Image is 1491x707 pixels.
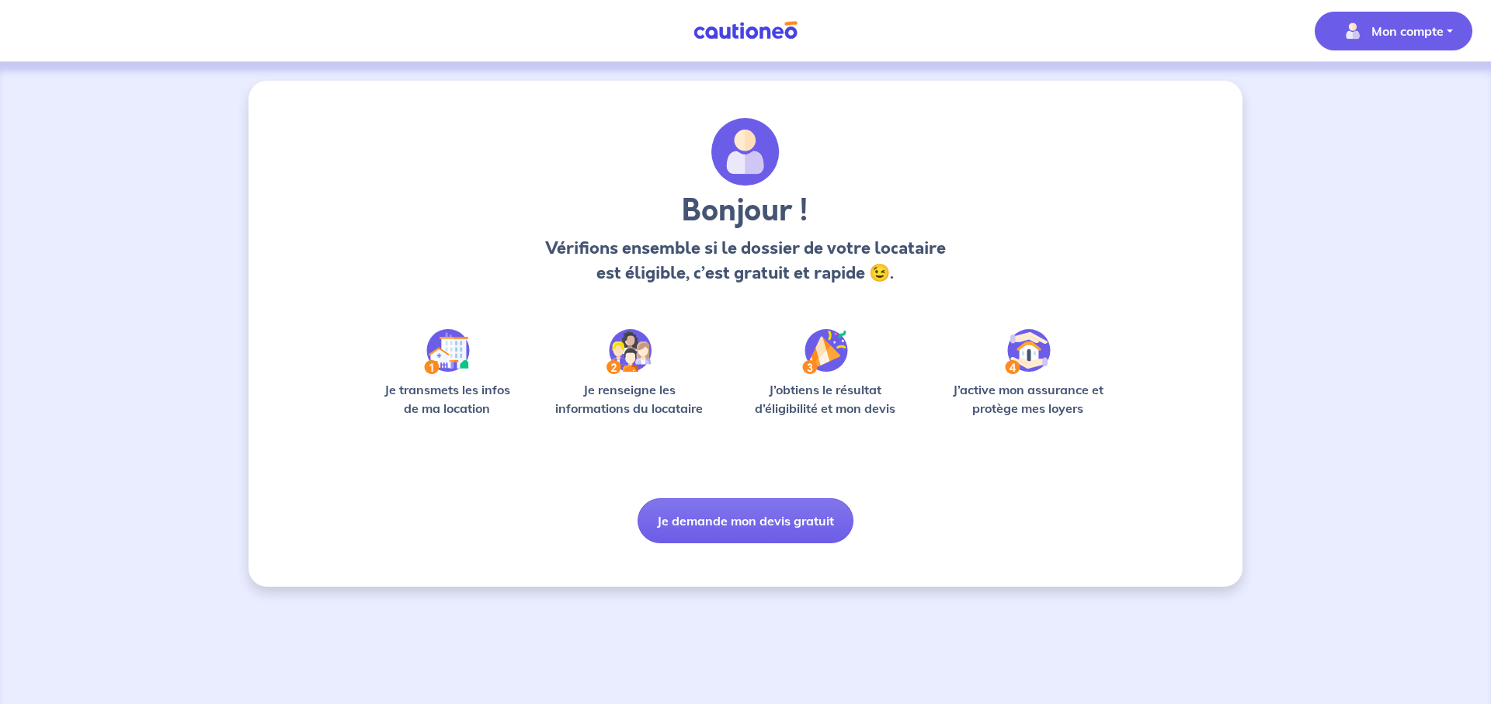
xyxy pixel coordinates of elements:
[1005,329,1051,374] img: /static/bfff1cf634d835d9112899e6a3df1a5d/Step-4.svg
[687,21,804,40] img: Cautioneo
[711,118,780,186] img: archivate
[638,498,853,543] button: Je demande mon devis gratuit
[606,329,652,374] img: /static/c0a346edaed446bb123850d2d04ad552/Step-2.svg
[1371,22,1444,40] p: Mon compte
[546,380,713,418] p: Je renseigne les informations du locataire
[1340,19,1365,43] img: illu_account_valid_menu.svg
[802,329,848,374] img: /static/f3e743aab9439237c3e2196e4328bba9/Step-3.svg
[540,192,950,230] h3: Bonjour !
[424,329,470,374] img: /static/90a569abe86eec82015bcaae536bd8e6/Step-1.svg
[738,380,913,418] p: J’obtiens le résultat d’éligibilité et mon devis
[937,380,1118,418] p: J’active mon assurance et protège mes loyers
[540,236,950,286] p: Vérifions ensemble si le dossier de votre locataire est éligible, c’est gratuit et rapide 😉.
[373,380,521,418] p: Je transmets les infos de ma location
[1315,12,1472,50] button: illu_account_valid_menu.svgMon compte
